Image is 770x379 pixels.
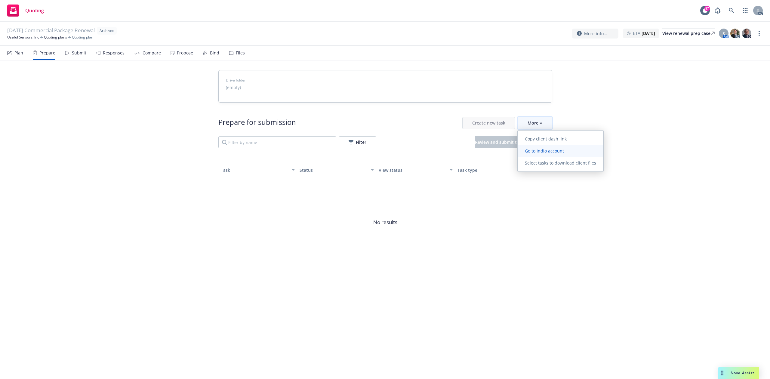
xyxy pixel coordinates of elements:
span: (empty) [226,84,241,91]
button: Filter [339,136,376,148]
span: No results [218,177,552,267]
img: photo [742,29,751,38]
div: Task type [457,167,525,173]
span: Quoting plan [72,35,93,40]
div: More [528,117,542,129]
div: Status [300,167,367,173]
span: Archived [100,28,114,33]
span: More info... [584,30,607,37]
a: more [756,30,763,37]
div: Propose [177,51,193,55]
div: Compare [143,51,161,55]
input: Filter by name [218,136,336,148]
button: Create new task [462,117,515,129]
img: photo [730,29,740,38]
div: Prepare [39,51,55,55]
div: Task [221,167,288,173]
span: Go to Indio account [518,148,571,154]
a: View renewal prep case [662,29,715,38]
a: Quoting plans [44,35,67,40]
button: More info... [572,29,618,39]
button: Task [218,163,297,177]
span: ETA : [633,30,655,36]
button: View status [376,163,455,177]
button: Task type [455,163,534,177]
span: Nova Assist [731,370,754,375]
div: View status [379,167,446,173]
div: Responses [103,51,125,55]
span: Select tasks to download client files [518,160,603,166]
div: Drag to move [718,367,726,379]
a: Quoting [5,2,46,19]
a: Search [725,5,738,17]
div: Filter [349,137,366,148]
a: Useful Sensors, Inc [7,35,39,40]
span: Copy client dash link [518,136,574,142]
span: Drive folder [226,78,545,83]
a: Report a Bug [712,5,724,17]
span: [DATE] Commercial Package Renewal [7,27,95,35]
div: Files [236,51,245,55]
div: Bind [210,51,219,55]
button: Review and submit tasks to the client [475,136,552,148]
span: Quoting [25,8,44,13]
button: Status [297,163,376,177]
button: More [518,117,552,129]
div: Prepare for submission [218,117,296,129]
span: S [722,30,725,37]
div: 97 [704,6,710,11]
span: Create new task [472,120,505,126]
span: Review and submit tasks to the client [475,139,552,145]
div: Submit [72,51,86,55]
strong: [DATE] [642,30,655,36]
a: Switch app [739,5,751,17]
button: Nova Assist [718,367,759,379]
div: Plan [14,51,23,55]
